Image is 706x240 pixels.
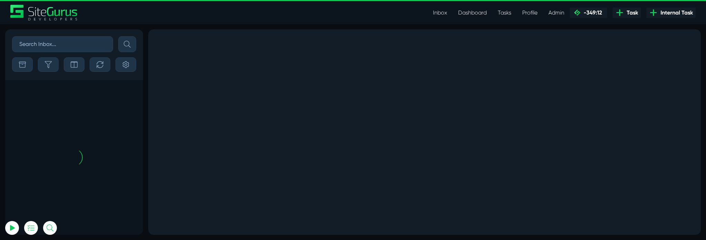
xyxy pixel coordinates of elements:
span: Task [624,9,638,17]
a: Inbox [427,6,453,20]
a: Dashboard [453,6,492,20]
input: Search Inbox... [12,36,113,52]
a: -349:12 [570,8,607,18]
span: -349:12 [581,9,602,16]
a: SiteGurus [10,5,78,20]
img: Sitegurus Logo [10,5,78,20]
a: Admin [543,6,570,20]
a: Task [613,8,641,18]
a: Tasks [492,6,517,20]
a: Profile [517,6,543,20]
a: Internal Task [646,8,696,18]
span: Internal Task [658,9,693,17]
